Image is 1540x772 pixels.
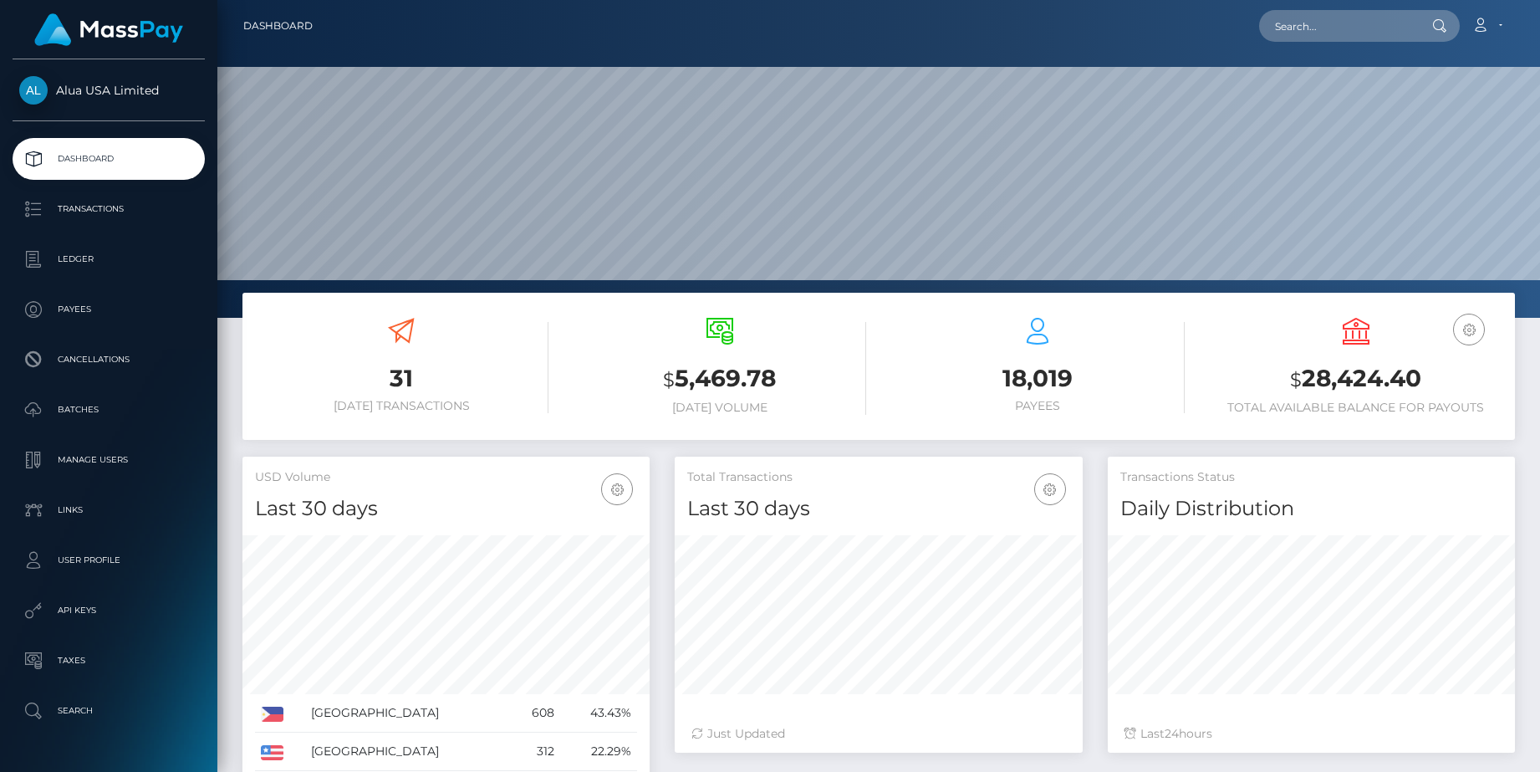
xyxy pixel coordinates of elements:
p: Ledger [19,247,198,272]
a: Ledger [13,238,205,280]
p: User Profile [19,548,198,573]
div: Just Updated [691,725,1065,743]
h6: Payees [891,399,1185,413]
h5: USD Volume [255,469,637,486]
img: US.png [261,745,283,760]
td: 22.29% [560,733,637,771]
td: 608 [510,694,560,733]
span: Alua USA Limited [13,83,205,98]
a: Dashboard [13,138,205,180]
a: Taxes [13,640,205,682]
a: Cancellations [13,339,205,381]
h3: 31 [255,362,548,395]
p: Dashboard [19,146,198,171]
h4: Last 30 days [255,494,637,524]
h3: 5,469.78 [574,362,867,396]
h3: 28,424.40 [1210,362,1503,396]
h4: Daily Distribution [1120,494,1502,524]
input: Search... [1259,10,1416,42]
p: Taxes [19,648,198,673]
a: Links [13,489,205,531]
a: Batches [13,389,205,431]
img: PH.png [261,707,283,722]
img: Alua USA Limited [19,76,48,105]
p: Links [19,498,198,523]
h5: Total Transactions [687,469,1069,486]
td: 312 [510,733,560,771]
h3: 18,019 [891,362,1185,395]
p: Manage Users [19,447,198,473]
p: Batches [19,397,198,422]
h4: Last 30 days [687,494,1069,524]
img: MassPay Logo [34,13,183,46]
a: Search [13,690,205,732]
a: Payees [13,289,205,330]
p: Payees [19,297,198,322]
p: Transactions [19,197,198,222]
a: Dashboard [243,8,313,43]
td: 43.43% [560,694,637,733]
td: [GEOGRAPHIC_DATA] [305,694,510,733]
a: User Profile [13,539,205,581]
p: Search [19,698,198,723]
p: Cancellations [19,347,198,372]
span: 24 [1165,726,1179,741]
h6: Total Available Balance for Payouts [1210,401,1503,415]
small: $ [663,368,675,391]
a: Transactions [13,188,205,230]
p: API Keys [19,598,198,623]
h6: [DATE] Volume [574,401,867,415]
div: Last hours [1124,725,1498,743]
td: [GEOGRAPHIC_DATA] [305,733,510,771]
h6: [DATE] Transactions [255,399,548,413]
h5: Transactions Status [1120,469,1502,486]
a: Manage Users [13,439,205,481]
small: $ [1290,368,1302,391]
a: API Keys [13,590,205,631]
